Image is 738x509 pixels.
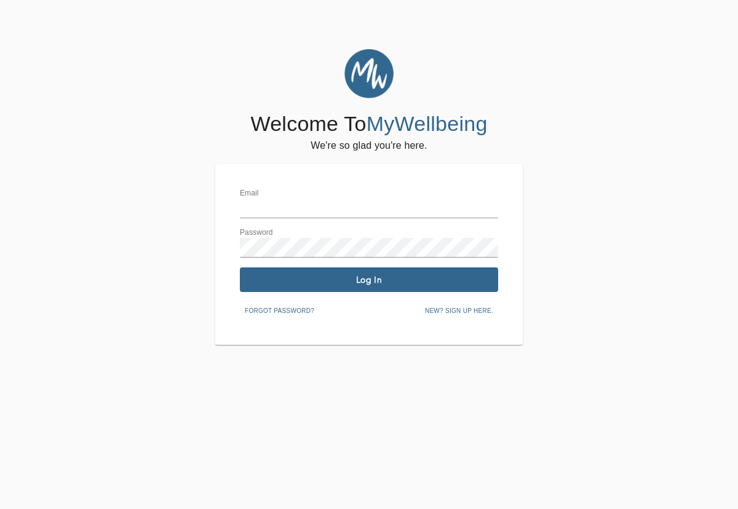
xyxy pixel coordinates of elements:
[240,302,319,320] button: Forgot password?
[250,111,487,137] h4: Welcome To
[240,190,259,197] label: Email
[420,302,498,320] button: New? Sign up here.
[425,306,493,317] span: New? Sign up here.
[245,274,493,286] span: Log In
[344,49,394,98] img: MyWellbeing
[240,229,273,237] label: Password
[367,112,488,135] span: MyWellbeing
[240,267,498,292] button: Log In
[240,305,319,315] a: Forgot password?
[245,306,314,317] span: Forgot password?
[311,137,427,154] h6: We're so glad you're here.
